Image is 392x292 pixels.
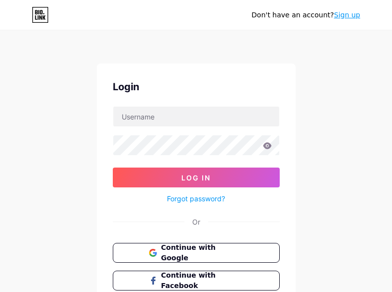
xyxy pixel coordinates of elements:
input: Username [113,107,279,126]
button: Continue with Facebook [113,271,280,291]
div: Login [113,79,280,94]
div: Don't have an account? [251,10,360,20]
button: Continue with Google [113,243,280,263]
div: Or [192,217,200,227]
button: Log In [113,168,280,187]
span: Log In [181,174,211,182]
a: Forgot password? [167,193,225,204]
a: Sign up [334,11,360,19]
span: Continue with Facebook [161,270,243,291]
span: Continue with Google [161,242,243,263]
